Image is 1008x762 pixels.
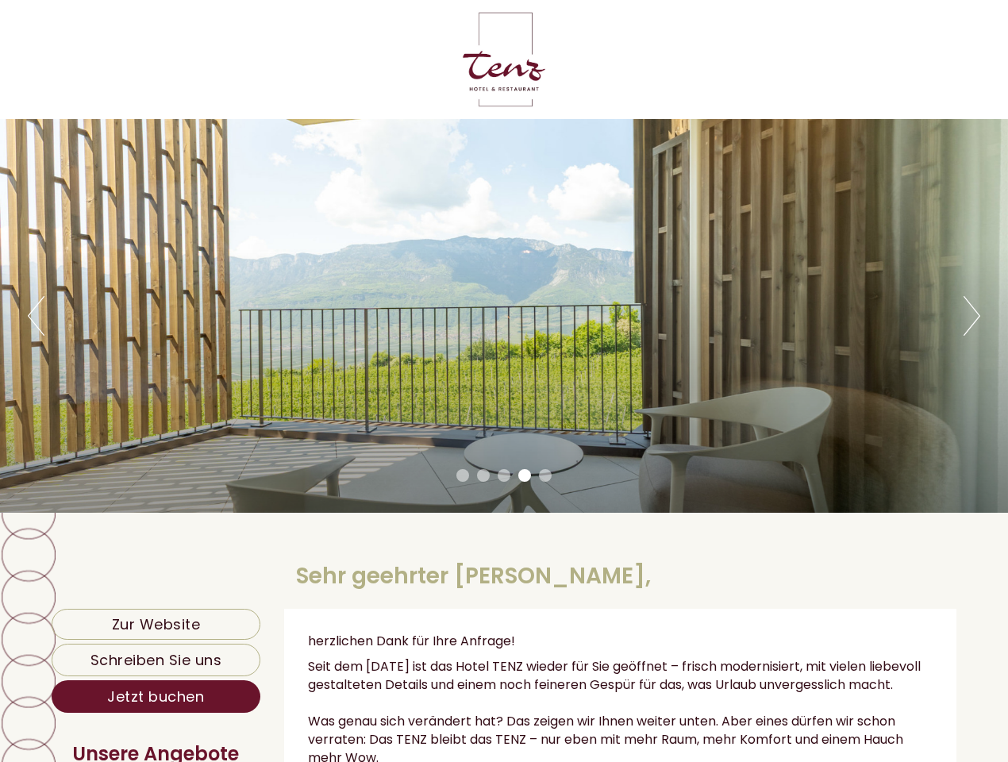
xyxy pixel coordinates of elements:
[24,80,275,91] small: 02:43
[28,296,44,336] button: Previous
[296,564,651,589] h1: Sehr geehrter [PERSON_NAME],
[282,12,344,38] div: [DATE]
[964,296,980,336] button: Next
[24,49,275,62] div: Hotel Tenz
[521,414,625,446] button: Senden
[52,644,260,676] a: Schreiben Sie uns
[308,633,933,651] p: herzlichen Dank für Ihre Anfrage!
[12,46,283,94] div: Guten Tag, wie können wir Ihnen helfen?
[52,680,260,713] a: Jetzt buchen
[52,609,260,641] a: Zur Website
